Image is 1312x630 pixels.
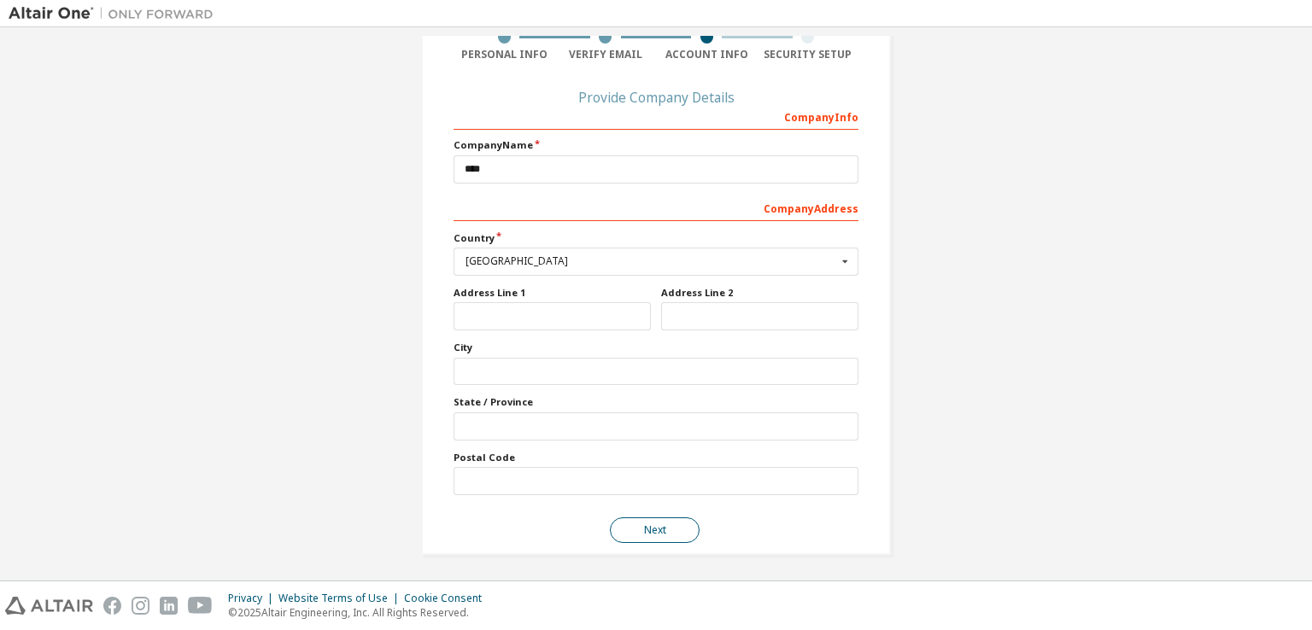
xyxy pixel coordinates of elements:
div: Personal Info [454,48,555,61]
img: Altair One [9,5,222,22]
label: Country [454,231,858,245]
div: Company Address [454,194,858,221]
img: youtube.svg [188,597,213,615]
label: Company Name [454,138,858,152]
img: instagram.svg [132,597,149,615]
div: Privacy [228,592,278,605]
img: altair_logo.svg [5,597,93,615]
div: Account Info [656,48,758,61]
label: Address Line 2 [661,286,858,300]
div: Security Setup [758,48,859,61]
button: Next [610,517,700,543]
p: © 2025 Altair Engineering, Inc. All Rights Reserved. [228,605,492,620]
div: Provide Company Details [454,92,858,102]
label: Postal Code [454,451,858,464]
div: Company Info [454,102,858,130]
img: facebook.svg [103,597,121,615]
div: Verify Email [555,48,657,61]
div: Cookie Consent [404,592,492,605]
label: State / Province [454,395,858,409]
div: [GEOGRAPHIC_DATA] [466,256,837,266]
div: Website Terms of Use [278,592,404,605]
label: Address Line 1 [454,286,651,300]
label: City [454,341,858,354]
img: linkedin.svg [160,597,178,615]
